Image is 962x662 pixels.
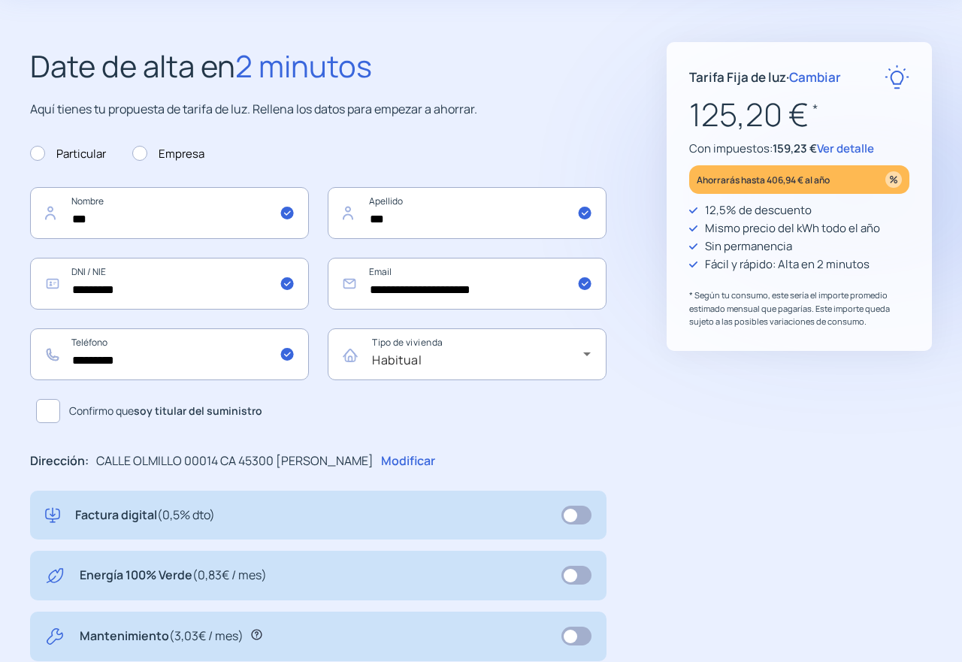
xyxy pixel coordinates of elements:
[96,452,374,471] p: CALLE OLMILLO 00014 CA 45300 [PERSON_NAME]
[885,65,909,89] img: rate-E.svg
[75,506,215,525] p: Factura digital
[372,337,443,349] mat-label: Tipo de vivienda
[773,141,817,156] span: 159,23 €
[169,627,244,644] span: (3,03€ / mes)
[134,404,262,418] b: soy titular del suministro
[80,627,244,646] p: Mantenimiento
[45,506,60,525] img: digital-invoice.svg
[689,140,909,158] p: Con impuestos:
[132,145,204,163] label: Empresa
[381,452,435,471] p: Modificar
[885,171,902,188] img: percentage_icon.svg
[235,45,372,86] span: 2 minutos
[69,403,262,419] span: Confirmo que
[705,219,880,237] p: Mismo precio del kWh todo el año
[689,67,841,87] p: Tarifa Fija de luz ·
[45,627,65,646] img: tool.svg
[30,145,106,163] label: Particular
[372,352,422,368] span: Habitual
[192,567,267,583] span: (0,83€ / mes)
[789,68,841,86] span: Cambiar
[705,237,792,255] p: Sin permanencia
[157,506,215,523] span: (0,5% dto)
[689,289,909,328] p: * Según tu consumo, este sería el importe promedio estimado mensual que pagarías. Este importe qu...
[30,100,607,119] p: Aquí tienes tu propuesta de tarifa de luz. Rellena los datos para empezar a ahorrar.
[80,566,267,585] p: Energía 100% Verde
[30,42,607,90] h2: Date de alta en
[30,452,89,471] p: Dirección:
[45,566,65,585] img: energy-green.svg
[689,89,909,140] p: 125,20 €
[817,141,874,156] span: Ver detalle
[697,171,830,189] p: Ahorrarás hasta 406,94 € al año
[705,255,870,274] p: Fácil y rápido: Alta en 2 minutos
[705,201,812,219] p: 12,5% de descuento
